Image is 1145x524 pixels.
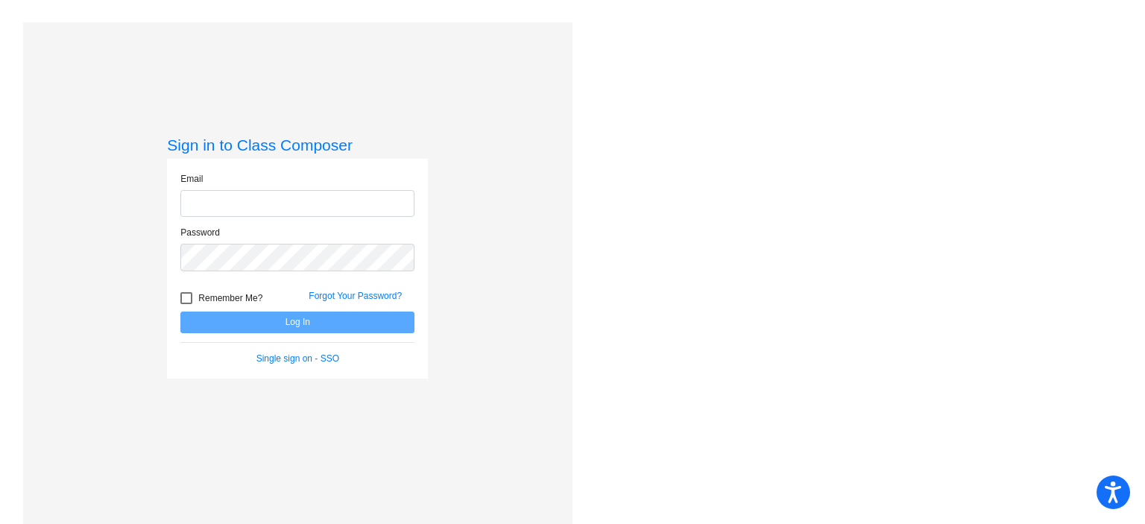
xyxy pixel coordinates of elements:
span: Remember Me? [198,289,262,307]
h3: Sign in to Class Composer [167,136,428,154]
label: Email [180,172,203,186]
a: Forgot Your Password? [309,291,402,301]
button: Log In [180,312,414,333]
label: Password [180,226,220,239]
a: Single sign on - SSO [256,353,339,364]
